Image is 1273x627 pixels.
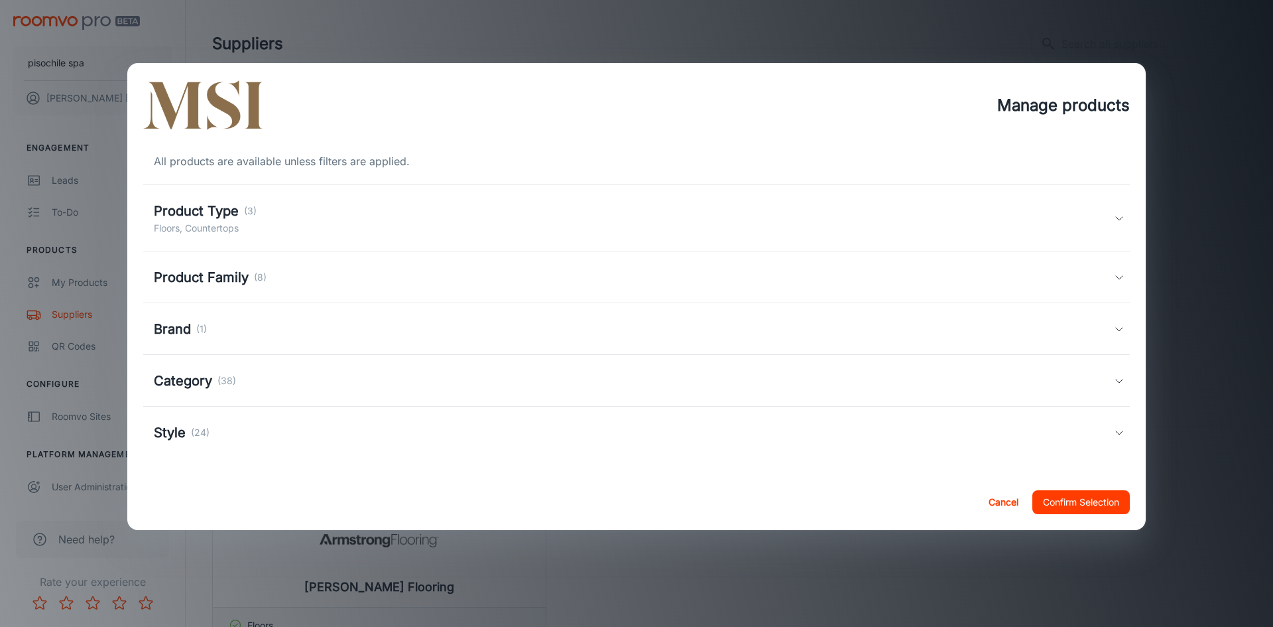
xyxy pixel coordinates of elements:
p: (8) [254,270,267,285]
h5: Product Family [154,267,249,287]
button: Confirm Selection [1032,490,1130,514]
p: (3) [244,204,257,218]
div: Brand(1) [143,303,1130,355]
h5: Brand [154,319,191,339]
div: Category(38) [143,355,1130,407]
p: (24) [191,425,210,440]
h5: Category [154,371,212,391]
div: All products are available unless filters are applied. [143,153,1130,169]
img: vendor_logo_square_en-us.png [143,79,263,132]
div: Product Family(8) [143,251,1130,303]
h4: Manage products [997,94,1130,117]
p: Floors, Countertops [154,221,257,236]
p: (1) [196,322,207,336]
div: Style(24) [143,407,1130,458]
h5: Product Type [154,201,239,221]
div: Product Type(3)Floors, Countertops [143,185,1130,251]
button: Cancel [982,490,1024,514]
p: (38) [217,374,236,388]
h5: Style [154,423,186,443]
